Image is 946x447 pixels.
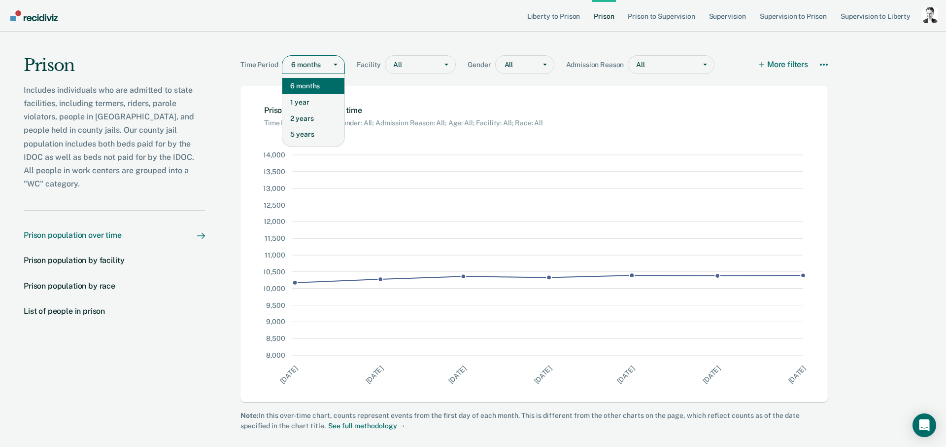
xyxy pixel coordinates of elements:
div: All [628,58,696,72]
div: Prison population by race [24,281,115,291]
div: Time Period: 6 months; Gender: All; Admission Reason: All; Age: All; Facility: All; Race: All [264,115,543,127]
a: Prison population by race [24,281,205,291]
span: Admission Reason [566,61,628,69]
span: Time Period [240,61,282,69]
strong: Note: [240,411,259,419]
div: Open Intercom Messenger [912,413,936,437]
div: All [385,58,438,72]
input: timePeriod [291,61,293,69]
circle: Point at x Mon Sep 01 2025 00:00:00 GMT-0400 (Eastern Daylight Time) and y 10390 [801,273,806,278]
div: Includes individuals who are admitted to state facilities, including termers, riders, parole viol... [24,83,205,191]
a: Prison population over time [24,230,205,240]
a: Prison population by facility [24,256,205,265]
svg: More options [820,61,828,69]
button: More filters [760,55,808,74]
input: gender [505,61,506,69]
div: 5 years [282,126,344,143]
div: Prison population over time [264,106,543,127]
a: See full methodology → [326,422,405,430]
div: Prison [24,55,205,83]
div: In this over-time chart, counts represent events from the first day of each month. This is differ... [240,410,828,431]
div: 6 months [282,78,344,94]
div: List of people in prison [24,306,105,316]
a: List of people in prison [24,306,205,316]
span: Gender [468,61,495,69]
span: Facility [357,61,385,69]
div: 2 years [282,111,344,127]
button: Profile dropdown button [922,7,938,23]
div: Prison population over time [24,230,122,240]
img: Recidiviz [10,10,58,21]
div: 1 year [282,94,344,111]
div: Prison population by facility [24,256,124,265]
